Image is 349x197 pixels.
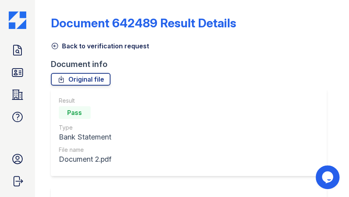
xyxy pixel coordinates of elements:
[316,165,341,189] iframe: chat widget
[9,11,26,29] img: CE_Icon_Blue-c292c112584629df590d857e76928e9f676e5b41ef8f769ba2f05ee15b207248.png
[59,106,91,119] div: Pass
[59,146,111,154] div: File name
[59,132,111,143] div: Bank Statement
[51,16,236,30] a: Document 642489 Result Details
[59,124,111,132] div: Type
[51,41,149,51] a: Back to verification request
[59,154,111,165] div: Document 2.pdf
[51,73,111,86] a: Original file
[51,59,333,70] div: Document info
[59,97,111,105] div: Result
